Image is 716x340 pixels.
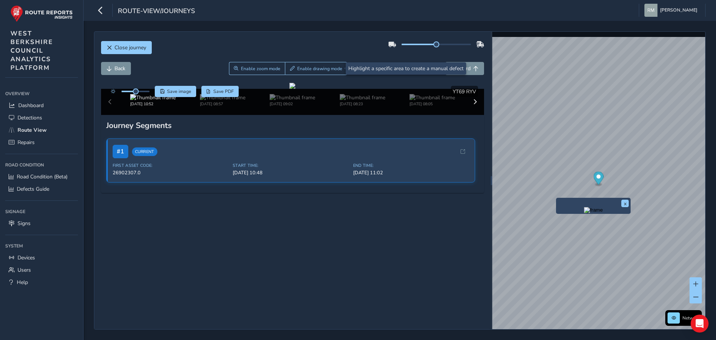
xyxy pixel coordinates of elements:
div: Map marker [593,172,603,187]
span: YT69 RYV [453,88,476,95]
span: Current [132,147,157,156]
span: Dashboard [18,102,44,109]
span: Save image [167,88,191,94]
a: Devices [5,252,78,264]
span: route-view/journeys [118,6,195,17]
div: [DATE] 08:57 [200,101,245,107]
span: Route View [18,127,47,134]
img: frame [584,207,603,213]
a: Signs [5,217,78,230]
span: Detections [18,114,42,121]
span: Save PDF [213,88,234,94]
span: Back [114,65,125,72]
div: Overview [5,88,78,99]
span: Help [17,279,28,286]
button: Close journey [101,41,152,54]
img: Thumbnail frame [200,94,245,101]
a: Users [5,264,78,276]
span: Devices [18,254,35,261]
button: PDF [201,86,239,97]
div: Signage [5,206,78,217]
button: Back [101,62,131,75]
a: Route View [5,124,78,136]
img: diamond-layout [644,4,657,17]
img: Thumbnail frame [340,94,385,101]
button: Save [155,86,196,97]
div: Open Intercom Messenger [691,315,709,333]
div: [DATE] 10:52 [130,101,176,107]
span: Network [682,315,700,321]
span: End Time: [353,163,469,168]
span: [DATE] 10:48 [233,169,349,176]
a: Defects Guide [5,183,78,195]
button: Zoom [229,62,285,75]
a: Help [5,276,78,288]
span: Users [18,266,31,274]
span: Close journey [114,44,146,51]
span: Forward [451,65,471,72]
span: Road Condition (Beta) [17,173,67,180]
a: Dashboard [5,99,78,112]
span: First Asset Code: [113,163,229,168]
span: [DATE] 11:02 [353,169,469,176]
span: Enable drawing mode [297,66,342,72]
button: Draw [285,62,347,75]
span: WEST BERKSHIRE COUNCIL ANALYTICS PLATFORM [10,29,53,72]
span: Start Time: [233,163,349,168]
img: Thumbnail frame [270,94,315,101]
div: Journey Segments [106,120,479,131]
span: [PERSON_NAME] [660,4,697,17]
a: Detections [5,112,78,124]
div: [DATE] 08:05 [409,101,455,107]
button: x [621,200,629,207]
button: Forward [445,62,484,75]
span: # 1 [113,145,128,158]
div: [DATE] 09:02 [270,101,315,107]
div: Road Condition [5,159,78,171]
span: Repairs [18,139,35,146]
img: Thumbnail frame [409,94,455,101]
a: Repairs [5,136,78,149]
img: Thumbnail frame [130,94,176,101]
div: System [5,240,78,252]
span: 26902307.0 [113,169,229,176]
div: [DATE] 08:23 [340,101,385,107]
a: Road Condition (Beta) [5,171,78,183]
span: Signs [18,220,31,227]
span: Defects Guide [17,185,49,193]
img: rr logo [10,5,73,22]
button: [PERSON_NAME] [644,4,700,17]
button: Preview frame [558,207,629,212]
span: Enable zoom mode [241,66,280,72]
